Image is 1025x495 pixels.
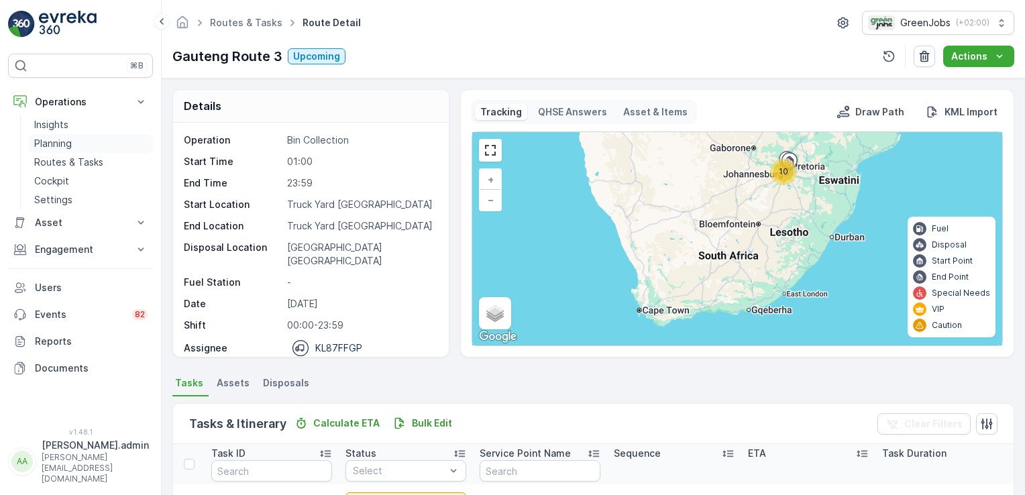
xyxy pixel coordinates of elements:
a: Settings [29,190,153,209]
a: Layers [480,298,510,328]
button: Asset [8,209,153,236]
span: v 1.48.1 [8,428,153,436]
p: Shift [184,319,282,332]
p: Bin Collection [287,133,435,147]
p: End Location [184,219,282,233]
a: Insights [29,115,153,134]
p: Routes & Tasks [34,156,103,169]
p: Date [184,297,282,311]
p: Users [35,281,148,294]
p: 23:59 [287,176,435,190]
p: Start Location [184,198,282,211]
span: Route Detail [300,16,364,30]
p: Events [35,308,124,321]
p: KML Import [945,105,997,119]
p: Details [184,98,221,114]
p: Start Time [184,155,282,168]
p: Asset [35,216,126,229]
span: Assets [217,376,250,390]
button: Calculate ETA [289,415,385,431]
p: Start Point [932,256,973,266]
p: ⌘B [130,60,144,71]
a: Routes & Tasks [29,153,153,172]
p: End Time [184,176,282,190]
p: [GEOGRAPHIC_DATA] [GEOGRAPHIC_DATA] [287,241,435,268]
p: End Point [932,272,969,282]
p: Clear Filters [904,417,963,431]
span: 10 [779,166,788,176]
a: View Fullscreen [480,140,500,160]
a: Reports [8,328,153,355]
a: Zoom Out [480,190,500,210]
p: Disposal [932,239,967,250]
p: GreenJobs [900,16,951,30]
p: Gauteng Route 3 [172,46,282,66]
p: Task ID [211,447,246,460]
img: Google [476,328,520,345]
p: QHSE Answers [538,105,607,119]
a: Planning [29,134,153,153]
a: Users [8,274,153,301]
p: Assignee [184,341,227,355]
span: Disposals [263,376,309,390]
p: Engagement [35,243,126,256]
p: 01:00 [287,155,435,168]
p: Sequence [614,447,661,460]
button: Draw Path [831,104,910,120]
p: Documents [35,362,148,375]
div: 0 [472,132,1002,345]
p: ( +02:00 ) [956,17,989,28]
p: Task Duration [882,447,947,460]
p: Reports [35,335,148,348]
img: Green_Jobs_Logo.png [868,15,895,30]
p: Service Point Name [480,447,571,460]
input: Search [480,460,600,482]
a: Homepage [175,20,190,32]
p: ETA [748,447,766,460]
button: KML Import [920,104,1003,120]
div: AA [11,451,33,472]
a: Documents [8,355,153,382]
p: Disposal Location [184,241,282,268]
button: AA[PERSON_NAME].admin[PERSON_NAME][EMAIL_ADDRESS][DOMAIN_NAME] [8,439,153,484]
p: [DATE] [287,297,435,311]
p: Caution [932,320,962,331]
p: Upcoming [293,50,340,63]
span: + [488,174,494,185]
p: Special Needs [932,288,990,298]
button: Bulk Edit [388,415,457,431]
p: KL87FFGP [315,341,362,355]
p: Insights [34,118,68,131]
p: Truck Yard [GEOGRAPHIC_DATA] [287,219,435,233]
p: Bulk Edit [412,417,452,430]
div: 10 [770,158,797,185]
p: Asset & Items [623,105,688,119]
p: Actions [951,50,987,63]
p: Settings [34,193,72,207]
input: Search [211,460,332,482]
span: − [488,194,494,205]
p: Fuel [932,223,949,234]
p: Draw Path [855,105,904,119]
button: Clear Filters [877,413,971,435]
span: Tasks [175,376,203,390]
p: Operation [184,133,282,147]
p: Truck Yard [GEOGRAPHIC_DATA] [287,198,435,211]
p: [PERSON_NAME].admin [42,439,149,452]
button: GreenJobs(+02:00) [862,11,1014,35]
p: 82 [135,309,145,320]
img: logo [8,11,35,38]
a: Zoom In [480,170,500,190]
a: Cockpit [29,172,153,190]
p: Calculate ETA [313,417,380,430]
p: Tracking [480,105,522,119]
p: - [287,276,435,289]
p: 00:00-23:59 [287,319,435,332]
button: Engagement [8,236,153,263]
p: Status [345,447,376,460]
p: VIP [932,304,945,315]
p: Cockpit [34,174,69,188]
a: Routes & Tasks [210,17,282,28]
button: Actions [943,46,1014,67]
p: Tasks & Itinerary [189,415,286,433]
